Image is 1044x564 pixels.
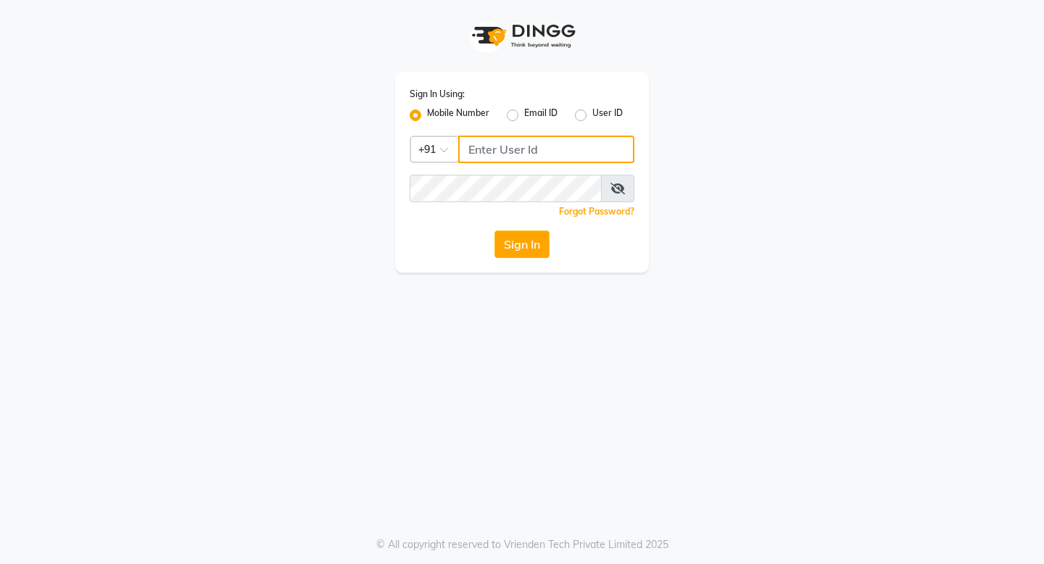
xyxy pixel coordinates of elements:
[458,136,634,163] input: Username
[410,175,602,202] input: Username
[592,107,623,124] label: User ID
[427,107,489,124] label: Mobile Number
[524,107,558,124] label: Email ID
[410,88,465,101] label: Sign In Using:
[494,231,550,258] button: Sign In
[464,14,580,57] img: logo1.svg
[559,206,634,217] a: Forgot Password?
